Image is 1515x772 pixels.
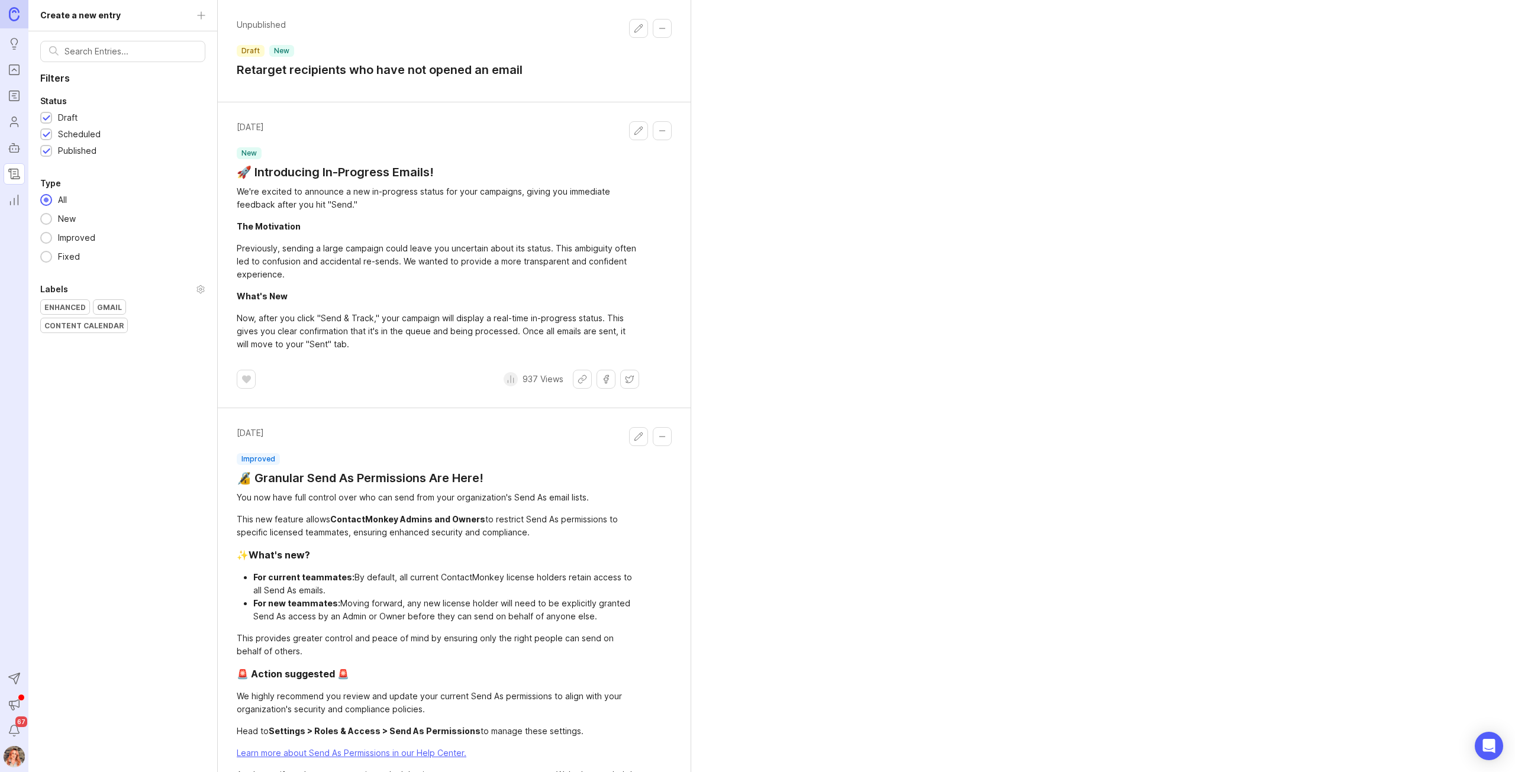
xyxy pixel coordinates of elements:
p: new [274,46,289,56]
a: Changelog [4,163,25,185]
p: Unpublished [237,19,523,31]
li: By default, all current ContactMonkey license holders retain access to all Send As emails. [253,571,639,597]
time: [DATE] [237,121,434,133]
p: Filters [28,72,217,85]
a: Learn more about Send As Permissions in our Help Center. [237,748,466,758]
p: 937 Views [523,373,563,385]
div: Content Calendar [41,318,127,332]
div: Published [58,144,96,157]
p: new [241,148,257,158]
a: Autopilot [4,137,25,159]
div: What's New [237,291,288,301]
a: Reporting [4,189,25,211]
div: 🚨 Action suggested 🚨 [237,667,349,681]
div: This provides greater control and peace of mind by ensuring only the right people can send on beh... [237,632,639,658]
div: ✨ [237,548,310,562]
div: Labels [40,282,68,296]
button: Share on Facebook [597,370,615,389]
div: For current teammates: [253,572,354,582]
li: Moving forward, any new license holder will need to be explicitly granted Send As access by an Ad... [253,597,639,623]
div: New [52,212,82,225]
div: Fixed [52,250,86,263]
button: Collapse changelog entry [653,427,672,446]
div: We highly recommend you review and update your current Send As permissions to align with your org... [237,690,639,716]
a: 🔏 Granular Send As Permissions Are Here! [237,470,483,486]
a: Roadmaps [4,85,25,106]
img: Canny Home [9,7,20,21]
div: For new teammates: [253,598,340,608]
div: Gmail [94,300,125,314]
div: ContactMonkey Admins and Owners [330,514,485,524]
a: Retarget recipients who have not opened an email [237,62,523,78]
button: Share link [573,370,592,389]
div: Create a new entry [40,9,121,22]
div: Now, after you click "Send & Track," your campaign will display a real-time in-progress status. T... [237,312,639,351]
div: Draft [58,111,78,124]
p: improved [241,454,275,464]
div: Enhanced [41,300,89,314]
a: Ideas [4,33,25,54]
button: Edit changelog entry [629,427,648,446]
button: Share on X [620,370,639,389]
a: Users [4,111,25,133]
button: Collapse changelog entry [653,121,672,140]
div: Improved [52,231,101,244]
span: 67 [15,716,27,727]
button: Notifications [4,720,25,741]
div: Type [40,176,61,190]
a: Portal [4,59,25,80]
a: 🚀 Introducing In-Progress Emails! [237,164,434,180]
div: Open Intercom Messenger [1475,732,1503,760]
p: draft [241,46,260,56]
button: Send to Autopilot [4,668,25,689]
div: Settings > Roles & Access > Send As Permissions [269,726,481,736]
div: You now have full control over who can send from your organization's Send As email lists. [237,491,639,504]
div: Head to to manage these settings. [237,725,639,738]
div: This new feature allows to restrict Send As permissions to specific licensed teammates, ensuring ... [237,513,639,539]
div: The Motivation [237,221,301,231]
div: Status [40,94,67,108]
div: All [52,193,73,206]
button: Edit changelog entry [629,19,648,38]
button: Collapse changelog entry [653,19,672,38]
time: [DATE] [237,427,483,439]
div: Previously, sending a large campaign could leave you uncertain about its status. This ambiguity o... [237,242,639,281]
div: What's new? [249,549,310,561]
button: Announcements [4,694,25,715]
div: Scheduled [58,128,101,141]
div: We're excited to announce a new in-progress status for your campaigns, giving you immediate feedb... [237,185,639,211]
button: Edit changelog entry [629,121,648,140]
button: Bronwen W [4,746,25,767]
input: Search Entries... [65,45,196,58]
